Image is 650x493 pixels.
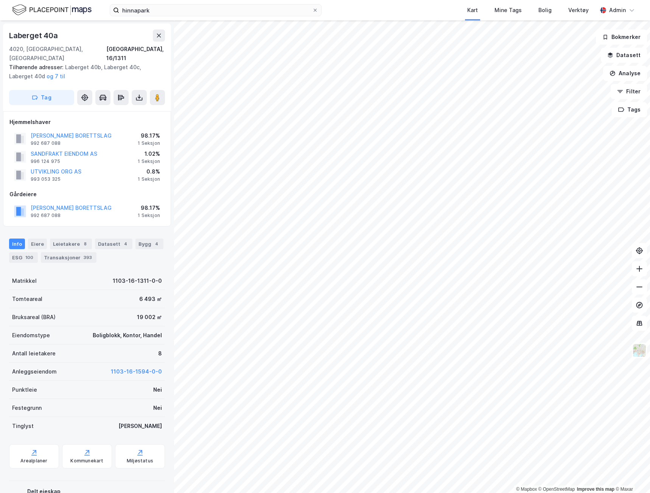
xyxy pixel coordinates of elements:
[611,84,647,99] button: Filter
[9,252,38,263] div: ESG
[138,149,160,158] div: 1.02%
[12,403,42,412] div: Festegrunn
[9,64,65,70] span: Tilhørende adresser:
[139,295,162,304] div: 6 493 ㎡
[24,254,35,261] div: 100
[31,140,61,146] div: 992 687 088
[93,331,162,340] div: Boligblokk, Kontor, Handel
[119,5,312,16] input: Søk på adresse, matrikkel, gårdeiere, leietakere eller personer
[158,349,162,358] div: 8
[28,239,47,249] div: Eiere
[138,176,160,182] div: 1 Seksjon
[138,167,160,176] div: 0.8%
[603,66,647,81] button: Analyse
[31,212,61,219] div: 992 687 088
[113,276,162,285] div: 1103-16-1311-0-0
[12,295,42,304] div: Tomteareal
[9,45,106,63] div: 4020, [GEOGRAPHIC_DATA], [GEOGRAPHIC_DATA]
[609,6,626,15] div: Admin
[12,276,37,285] div: Matrikkel
[50,239,92,249] div: Leietakere
[9,90,74,105] button: Tag
[70,458,103,464] div: Kommunekart
[122,240,129,248] div: 4
[153,385,162,394] div: Nei
[632,343,647,358] img: Z
[127,458,153,464] div: Miljøstatus
[12,422,34,431] div: Tinglyst
[12,367,57,376] div: Anleggseiendom
[135,239,163,249] div: Bygg
[138,131,160,140] div: 98.17%
[568,6,589,15] div: Verktøy
[12,3,92,17] img: logo.f888ab2527a4732fd821a326f86c7f29.svg
[138,212,160,219] div: 1 Seksjon
[118,422,162,431] div: [PERSON_NAME]
[612,457,650,493] div: Kontrollprogram for chat
[12,313,56,322] div: Bruksareal (BRA)
[12,331,50,340] div: Eiendomstype
[95,239,132,249] div: Datasett
[9,118,165,127] div: Hjemmelshaver
[612,457,650,493] iframe: Chat Widget
[12,385,37,394] div: Punktleie
[41,252,96,263] div: Transaksjoner
[138,158,160,164] div: 1 Seksjon
[516,487,537,492] a: Mapbox
[138,140,160,146] div: 1 Seksjon
[577,487,614,492] a: Improve this map
[153,403,162,412] div: Nei
[138,203,160,212] div: 98.17%
[612,102,647,117] button: Tags
[538,6,552,15] div: Bolig
[137,313,162,322] div: 19 002 ㎡
[12,349,56,358] div: Antall leietakere
[9,239,25,249] div: Info
[467,6,478,15] div: Kart
[20,458,47,464] div: Arealplaner
[9,29,59,42] div: Laberget 40a
[31,158,60,164] div: 996 124 975
[82,254,93,261] div: 393
[538,487,575,492] a: OpenStreetMap
[81,240,89,248] div: 8
[111,367,162,376] button: 1103-16-1594-0-0
[9,63,159,81] div: Laberget 40b, Laberget 40c, Laberget 40d
[106,45,165,63] div: [GEOGRAPHIC_DATA], 16/1311
[153,240,160,248] div: 4
[494,6,522,15] div: Mine Tags
[9,190,165,199] div: Gårdeiere
[31,176,61,182] div: 993 053 325
[601,48,647,63] button: Datasett
[596,29,647,45] button: Bokmerker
